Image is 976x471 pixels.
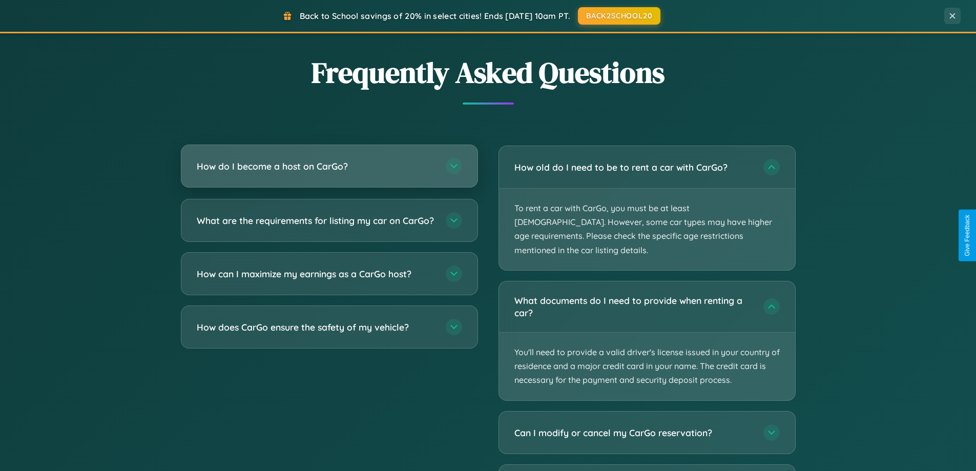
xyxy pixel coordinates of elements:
button: BACK2SCHOOL20 [578,7,660,25]
h3: How can I maximize my earnings as a CarGo host? [197,268,435,280]
h3: What documents do I need to provide when renting a car? [514,294,753,319]
span: Back to School savings of 20% in select cities! Ends [DATE] 10am PT. [300,11,570,21]
h3: How do I become a host on CarGo? [197,160,435,173]
h3: How does CarGo ensure the safety of my vehicle? [197,321,435,334]
h3: Can I modify or cancel my CarGo reservation? [514,426,753,439]
h3: How old do I need to be to rent a car with CarGo? [514,161,753,174]
div: Give Feedback [964,215,971,256]
p: To rent a car with CarGo, you must be at least [DEMOGRAPHIC_DATA]. However, some car types may ha... [499,189,795,270]
h3: What are the requirements for listing my car on CarGo? [197,214,435,227]
p: You'll need to provide a valid driver's license issued in your country of residence and a major c... [499,333,795,400]
h2: Frequently Asked Questions [181,53,796,92]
